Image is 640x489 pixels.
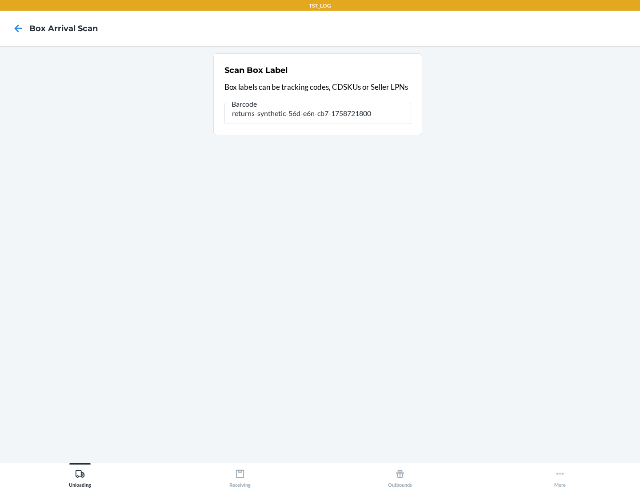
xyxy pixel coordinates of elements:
button: Outbounds [320,463,480,488]
button: Receiving [160,463,320,488]
h2: Scan Box Label [224,64,288,76]
p: Box labels can be tracking codes, CDSKUs or Seller LPNs [224,81,411,93]
div: More [554,465,566,488]
div: Receiving [229,465,251,488]
button: More [480,463,640,488]
span: Barcode [230,100,258,108]
h4: Box Arrival Scan [29,23,98,34]
div: Unloading [69,465,91,488]
p: TST_LOG [309,2,331,10]
input: Barcode [224,103,411,124]
div: Outbounds [388,465,412,488]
